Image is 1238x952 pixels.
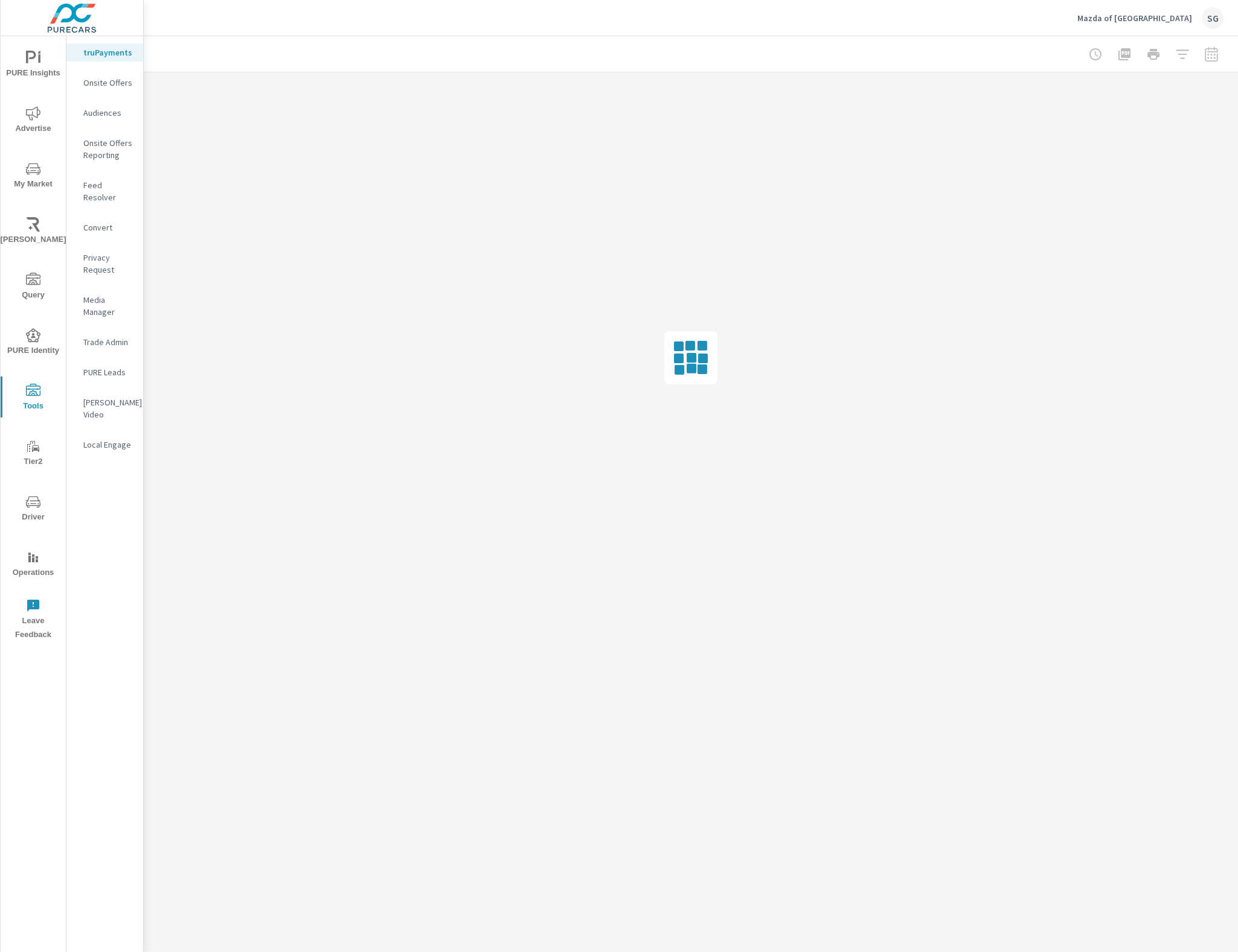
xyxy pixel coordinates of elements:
div: Onsite Offers Reporting [66,134,143,164]
div: Feed Resolver [66,176,143,206]
span: Leave Feedback [4,598,62,642]
span: Advertise [4,106,62,136]
p: Trade Admin [83,336,133,348]
p: Local Engage [83,439,133,451]
p: Mazda of [GEOGRAPHIC_DATA] [1077,13,1192,24]
div: Audiences [66,104,143,122]
p: Media Manager [83,294,133,318]
p: Privacy Request [83,252,133,276]
div: Media Manager [66,291,143,321]
span: Tier2 [4,439,62,469]
div: Local Engage [66,436,143,454]
div: Trade Admin [66,333,143,351]
div: Privacy Request [66,249,143,279]
p: Audiences [83,107,133,119]
p: Convert [83,221,133,233]
p: PURE Leads [83,366,133,378]
div: [PERSON_NAME] Video [66,393,143,424]
span: [PERSON_NAME] [4,217,62,247]
div: SG [1202,7,1224,29]
span: Tools [4,384,62,413]
p: Feed Resolver [83,179,133,203]
span: Operations [4,550,62,580]
div: PURE Leads [66,363,143,381]
span: My Market [4,162,62,191]
span: Driver [4,495,62,524]
span: PURE Insights [4,51,62,80]
div: Onsite Offers [66,74,143,92]
div: Convert [66,218,143,236]
span: Query [4,273,62,302]
p: [PERSON_NAME] Video [83,396,133,420]
p: Onsite Offers [83,77,133,89]
p: Onsite Offers Reporting [83,137,133,161]
div: nav menu [1,36,66,647]
span: PURE Identity [4,328,62,358]
p: truPayments [83,46,133,59]
div: truPayments [66,43,143,62]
